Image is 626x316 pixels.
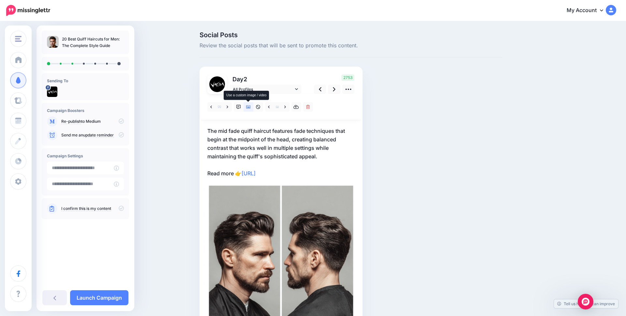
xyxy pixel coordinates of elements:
[47,87,57,97] img: 301002870_482976193836566_7687576949956107089_n-bsa150302.jpg
[560,3,616,19] a: My Account
[200,32,502,38] span: Social Posts
[61,206,111,211] a: I confirm this is my content
[207,127,355,178] p: The mid fade quiff haircut features fade techniques that begin at the midpoint of the head, creat...
[62,36,124,49] p: 20 Best Quiff Haircuts for Men: The Complete Style Guide
[15,36,22,42] img: menu.png
[242,170,256,177] a: [URL]
[6,5,50,16] img: Missinglettr
[47,153,124,158] h4: Campaign Settings
[233,86,293,93] span: All Profiles
[61,119,124,124] p: to Medium
[244,76,247,83] span: 2
[341,74,354,81] span: 2753
[61,119,81,124] a: Re-publish
[578,294,593,309] div: Open Intercom Messenger
[209,76,225,92] img: 301002870_482976193836566_7687576949956107089_n-bsa150302.jpg
[61,132,124,138] p: Send me an
[47,108,124,113] h4: Campaign Boosters
[47,36,59,48] img: 5ba72884a03a80d91e283127a5d578fe_thumb.jpg
[230,85,301,94] a: All Profiles
[47,78,124,83] h4: Sending To
[554,299,618,308] a: Tell us how we can improve
[200,41,502,50] span: Review the social posts that will be sent to promote this content.
[230,74,302,84] p: Day
[83,133,114,138] a: update reminder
